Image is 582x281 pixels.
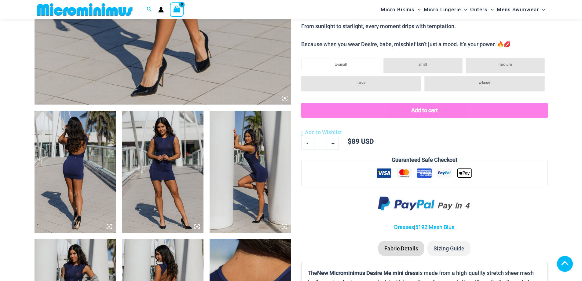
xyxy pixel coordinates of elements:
li: large [301,76,421,91]
a: Search icon link [147,6,152,13]
a: Account icon link [158,7,164,13]
li: x-small [301,58,380,70]
span: x-large [479,80,490,85]
img: MM SHOP LOGO FLAT [35,3,135,17]
input: Product quantity [313,137,327,150]
a: 5192 [415,224,427,230]
span: Micro Lingerie [424,2,461,17]
span: $ [348,138,352,145]
img: Desire Me Navy 5192 Dress [35,111,116,233]
span: Menu Toggle [461,2,467,17]
a: Dresses [394,224,414,230]
span: x-small [335,62,347,67]
a: Micro BikinisMenu ToggleMenu Toggle [379,2,422,17]
p: | | | [301,223,547,232]
a: Mesh [429,224,442,230]
span: Micro Bikinis [381,2,415,17]
span: Menu Toggle [488,2,494,17]
span: Menu Toggle [415,2,421,17]
a: Blue [444,224,455,230]
span: large [357,80,365,85]
a: + [327,137,339,150]
bdi: 89 USD [348,138,374,145]
img: Desire Me Navy 5192 Dress [210,111,291,233]
b: New Microminimus Desire Me mini dress [317,270,418,276]
a: - [301,137,313,150]
span: Outers [470,2,488,17]
span: small [419,62,427,67]
img: Desire Me Navy 5192 Dress [122,111,203,233]
span: Menu Toggle [539,2,545,17]
a: Micro LingerieMenu ToggleMenu Toggle [422,2,469,17]
nav: Site Navigation [378,1,548,18]
a: OutersMenu ToggleMenu Toggle [469,2,495,17]
legend: Guaranteed Safe Checkout [389,155,460,165]
a: View Shopping Cart, empty [170,2,184,17]
li: medium [466,58,545,73]
a: Add to Wishlist [301,128,342,137]
span: Add to Wishlist [305,129,342,135]
span: Mens Swimwear [497,2,539,17]
li: small [383,58,463,73]
a: Mens SwimwearMenu ToggleMenu Toggle [495,2,547,17]
li: Sizing Guide [427,241,470,256]
li: Fabric Details [378,241,424,256]
li: x-large [424,76,544,91]
span: medium [499,62,512,67]
button: Add to cart [301,103,547,118]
